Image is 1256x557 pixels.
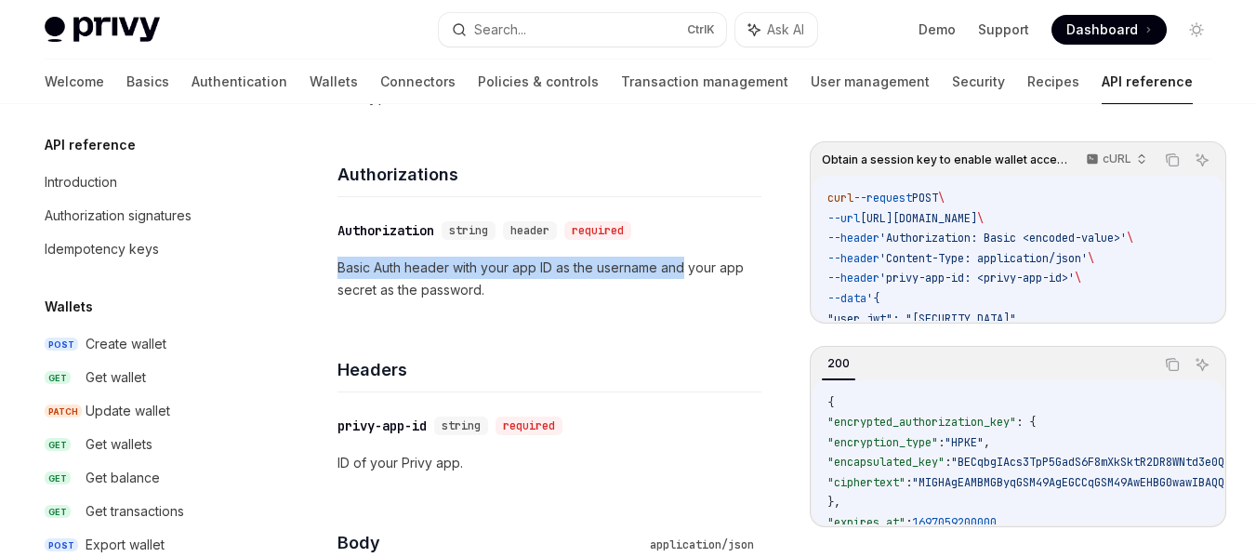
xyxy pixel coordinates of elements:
span: "encrypted_authorization_key" [827,415,1016,430]
span: GET [45,438,71,452]
p: ID of your Privy app. [337,452,761,474]
span: POST [45,338,78,351]
a: Connectors [380,60,456,104]
a: GETGet balance [30,461,268,495]
span: \ [1075,271,1081,285]
div: Authorization [337,221,434,240]
span: header [510,223,549,238]
button: Ask AI [735,13,817,46]
a: POSTCreate wallet [30,327,268,361]
button: Copy the contents from the code block [1160,352,1184,377]
span: GET [45,505,71,519]
a: Dashboard [1051,15,1167,45]
span: { [827,395,834,410]
span: PATCH [45,404,82,418]
a: Security [952,60,1005,104]
span: POST [45,538,78,552]
img: light logo [45,17,160,43]
span: POST [912,191,938,206]
span: string [442,418,481,433]
a: Recipes [1027,60,1079,104]
div: 200 [822,352,855,375]
div: privy-app-id [337,417,427,435]
a: Wallets [310,60,358,104]
button: Copy the contents from the code block [1160,148,1184,172]
span: --header [827,251,879,266]
p: Basic Auth header with your app ID as the username and your app secret as the password. [337,257,761,301]
a: Basics [126,60,169,104]
span: 'privy-app-id: <privy-app-id>' [879,271,1075,285]
h5: API reference [45,134,136,156]
span: --header [827,231,879,245]
div: application/json [642,536,761,554]
span: GET [45,371,71,385]
a: PATCHUpdate wallet [30,394,268,428]
button: Search...CtrlK [439,13,727,46]
h4: Headers [337,357,761,382]
span: : [906,475,912,490]
span: GET [45,471,71,485]
span: : [945,455,951,470]
div: Introduction [45,171,117,193]
a: Policies & controls [478,60,599,104]
a: Idempotency keys [30,232,268,266]
div: Get transactions [86,500,184,523]
span: 'Authorization: Basic <encoded-value>' [879,231,1127,245]
span: "ciphertext" [827,475,906,490]
a: Authorization signatures [30,199,268,232]
span: string [449,223,488,238]
p: cURL [1103,152,1131,166]
a: GETGet transactions [30,495,268,528]
span: Ask AI [767,20,804,39]
a: Welcome [45,60,104,104]
button: cURL [1076,144,1155,176]
a: Transaction management [621,60,788,104]
span: \ [977,211,984,226]
span: , [997,515,1003,530]
button: Toggle dark mode [1182,15,1211,45]
button: Ask AI [1190,148,1214,172]
span: --data [827,291,866,306]
span: "user_jwt": "[SECURITY_DATA]", [827,312,1023,326]
button: Ask AI [1190,352,1214,377]
a: GETGet wallets [30,428,268,461]
span: '{ [866,291,879,306]
span: : [938,435,945,450]
div: Export wallet [86,534,165,556]
span: --request [853,191,912,206]
span: "encryption_type" [827,435,938,450]
span: [URL][DOMAIN_NAME] [860,211,977,226]
span: : { [1016,415,1036,430]
span: --url [827,211,860,226]
span: --header [827,271,879,285]
span: 'Content-Type: application/json' [879,251,1088,266]
h4: Body [337,530,642,555]
span: : [906,515,912,530]
a: User management [811,60,930,104]
div: required [496,417,562,435]
span: "expires_at" [827,515,906,530]
span: }, [827,495,840,510]
div: Get wallets [86,433,152,456]
span: Ctrl K [687,22,715,37]
span: \ [1127,231,1133,245]
span: \ [938,191,945,206]
span: \ [1088,251,1094,266]
a: Support [978,20,1029,39]
a: Authentication [192,60,287,104]
span: curl [827,191,853,206]
div: Search... [474,19,526,41]
span: "HPKE" [945,435,984,450]
h4: Authorizations [337,162,761,187]
span: "encapsulated_key" [827,455,945,470]
span: Dashboard [1066,20,1138,39]
div: Update wallet [86,400,170,422]
div: Get balance [86,467,160,489]
h5: Wallets [45,296,93,318]
span: , [984,435,990,450]
div: Authorization signatures [45,205,192,227]
span: 1697059200000 [912,515,997,530]
div: Idempotency keys [45,238,159,260]
div: Get wallet [86,366,146,389]
span: Obtain a session key to enable wallet access. [822,153,1068,167]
